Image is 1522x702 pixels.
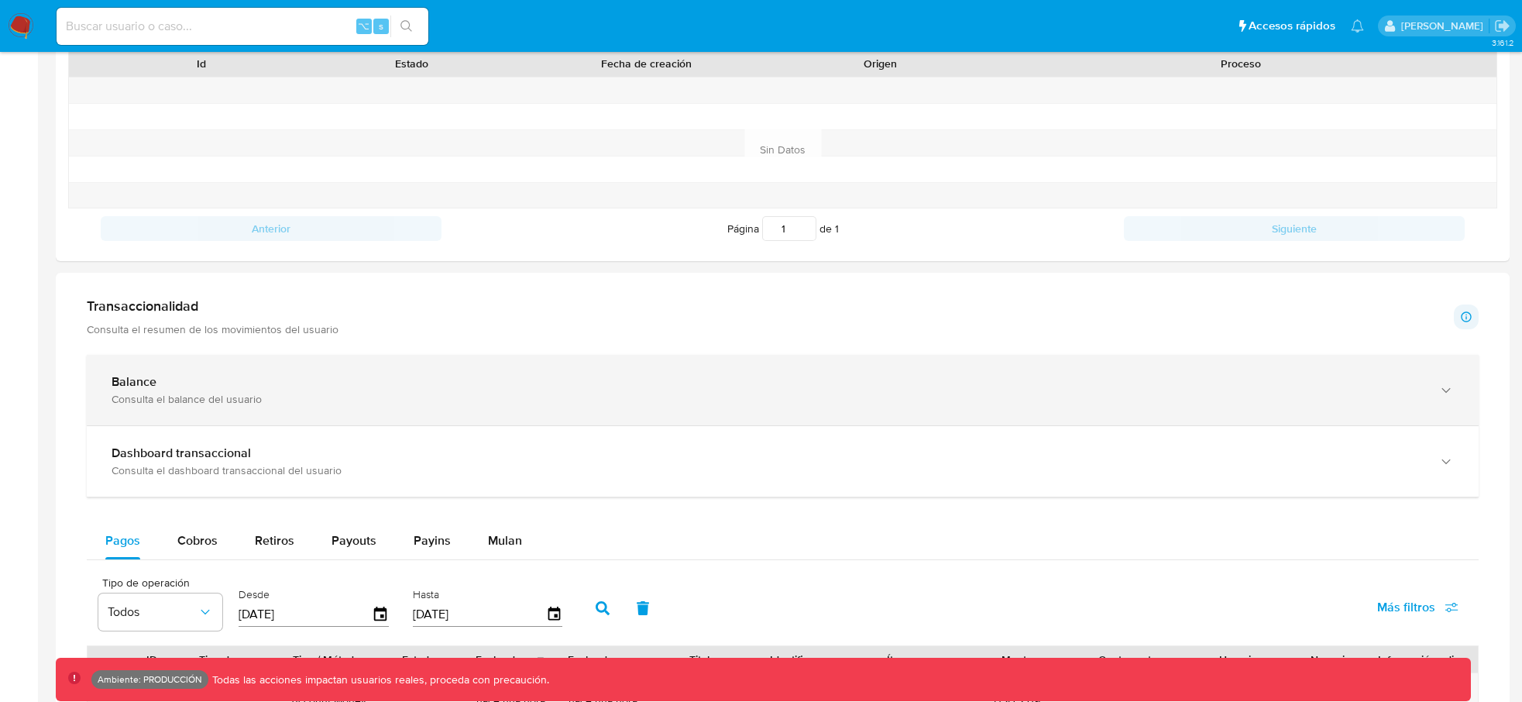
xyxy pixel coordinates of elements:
p: Todas las acciones impactan usuarios reales, proceda con precaución. [208,673,549,687]
div: Origen [786,56,975,71]
span: ⌥ [358,19,369,33]
span: s [379,19,383,33]
button: search-icon [390,15,422,37]
span: Accesos rápidos [1249,18,1335,34]
button: Siguiente [1124,216,1465,241]
div: Proceso [996,56,1486,71]
div: Fecha de creación [528,56,764,71]
button: Anterior [101,216,441,241]
div: Id [107,56,296,71]
span: 3.161.2 [1492,36,1514,49]
span: 1 [835,221,839,236]
p: Ambiente: PRODUCCIÓN [98,676,202,683]
a: Notificaciones [1351,19,1364,33]
a: Salir [1494,18,1510,34]
span: Página de [727,216,839,241]
div: Estado [318,56,507,71]
p: kevin.palacios@mercadolibre.com [1401,19,1489,33]
input: Buscar usuario o caso... [57,16,428,36]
